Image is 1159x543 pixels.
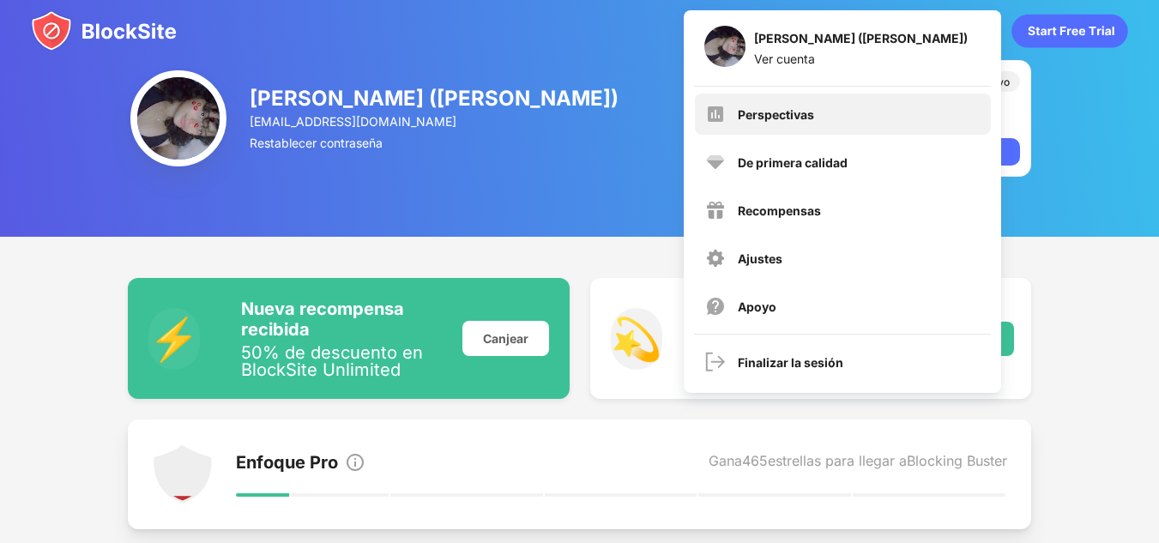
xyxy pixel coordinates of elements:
font: Ajustes [738,251,782,266]
font: [PERSON_NAME] ([PERSON_NAME]) [754,31,968,45]
img: menu-rewards.svg [705,200,726,220]
font: Blocking Buster [907,452,1007,469]
font: [PERSON_NAME] ([PERSON_NAME]) [250,86,619,111]
img: points-level-1.svg [152,443,214,505]
img: info.svg [345,452,365,473]
font: Canjear [483,331,528,346]
div: animación [1011,14,1128,48]
font: Nueva recompensa recibida [241,299,404,340]
img: logout.svg [705,352,726,372]
font: Gana [709,452,742,469]
font: Apoyo [738,299,776,314]
font: Restablecer contraseña [250,136,383,150]
img: support.svg [705,296,726,317]
font: 465 [742,452,768,469]
font: Finalizar la sesión [738,355,843,370]
img: premium.svg [705,152,726,172]
font: Ver cuenta [754,51,815,66]
font: ⚡️ [148,313,200,364]
font: De primera calidad [738,155,848,170]
img: blocksite-icon.svg [31,10,177,51]
font: [EMAIL_ADDRESS][DOMAIN_NAME] [250,114,456,129]
img: menu-settings.svg [705,248,726,268]
font: 💫 [611,313,662,364]
font: Recompensas [738,203,821,218]
img: ACg8ocKEu8u5YijdjZhfOx7kEy0dteQ4f4C87YavXbOYAn5RlFFtoNBV=s96-c [704,26,746,67]
img: menu-insights.svg [705,104,726,124]
font: estrellas para llegar a [768,452,907,469]
font: Enfoque Pro [236,452,338,473]
img: ACg8ocKEu8u5YijdjZhfOx7kEy0dteQ4f4C87YavXbOYAn5RlFFtoNBV=s96-c [130,70,226,166]
font: 50% de descuento en BlockSite Unlimited [241,342,423,380]
font: Perspectivas [738,107,814,122]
